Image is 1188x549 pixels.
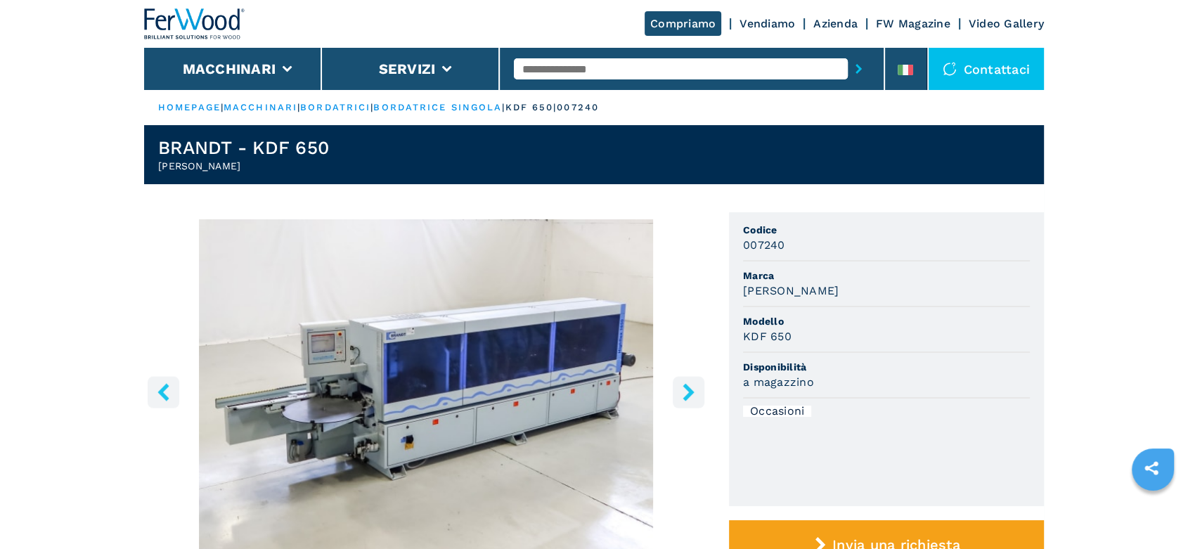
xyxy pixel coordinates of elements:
[743,283,839,299] h3: [PERSON_NAME]
[743,374,814,390] h3: a magazzino
[144,8,245,39] img: Ferwood
[221,102,224,112] span: |
[743,328,792,344] h3: KDF 650
[969,17,1044,30] a: Video Gallery
[158,136,329,159] h1: BRANDT - KDF 650
[1134,451,1169,486] a: sharethis
[378,60,435,77] button: Servizi
[158,159,329,173] h2: [PERSON_NAME]
[370,102,373,112] span: |
[557,101,599,114] p: 007240
[373,102,502,112] a: bordatrice singola
[743,223,1030,237] span: Codice
[743,406,811,417] div: Occasioni
[158,102,221,112] a: HOMEPAGE
[300,102,370,112] a: bordatrici
[743,314,1030,328] span: Modello
[645,11,721,36] a: Compriamo
[813,17,858,30] a: Azienda
[876,17,950,30] a: FW Magazine
[1128,486,1177,538] iframe: Chat
[943,62,957,76] img: Contattaci
[224,102,297,112] a: macchinari
[183,60,276,77] button: Macchinari
[929,48,1045,90] div: Contattaci
[740,17,795,30] a: Vendiamo
[505,101,557,114] p: kdf 650 |
[743,360,1030,374] span: Disponibilità
[743,269,1030,283] span: Marca
[297,102,300,112] span: |
[502,102,505,112] span: |
[848,53,870,85] button: submit-button
[148,376,179,408] button: left-button
[743,237,785,253] h3: 007240
[673,376,704,408] button: right-button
